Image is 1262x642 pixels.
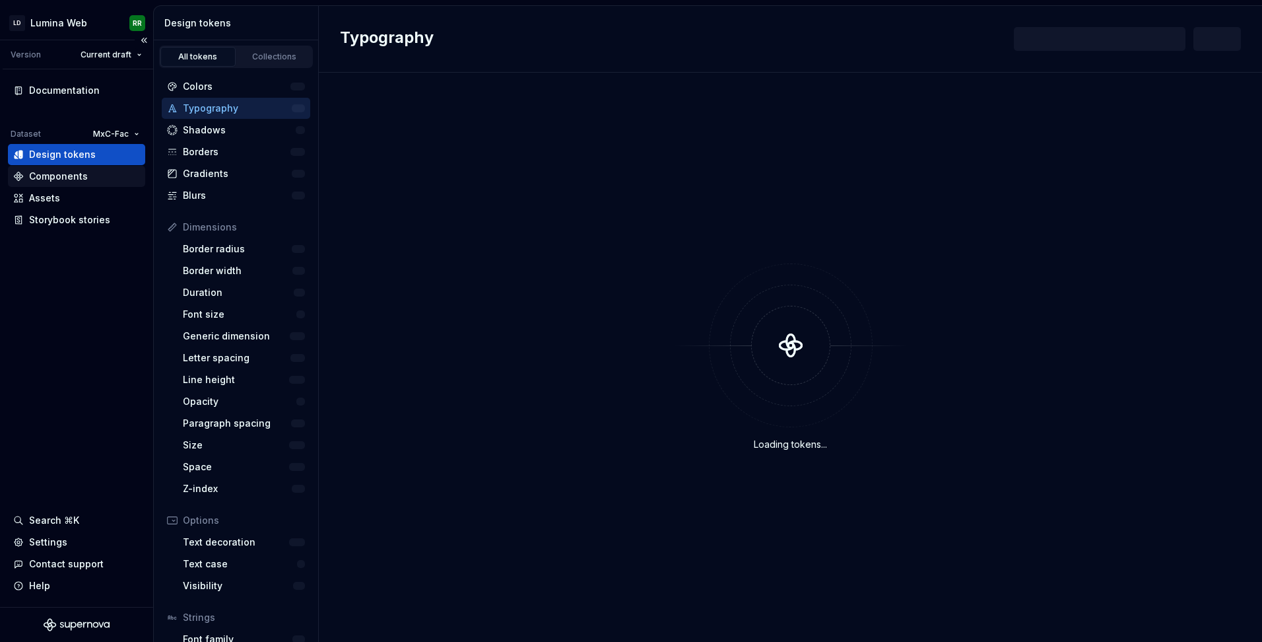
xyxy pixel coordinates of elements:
[178,238,310,260] a: Border radius
[183,145,290,159] div: Borders
[183,417,291,430] div: Paragraph spacing
[178,282,310,303] a: Duration
[183,221,305,234] div: Dimensions
[754,438,827,451] div: Loading tokens...
[183,330,290,343] div: Generic dimension
[162,98,310,119] a: Typography
[133,18,142,28] div: RR
[29,148,96,161] div: Design tokens
[30,17,87,30] div: Lumina Web
[8,553,145,575] button: Contact support
[162,185,310,206] a: Blurs
[178,553,310,575] a: Text case
[183,167,292,180] div: Gradients
[165,52,231,62] div: All tokens
[183,611,305,624] div: Strings
[178,478,310,499] a: Z-index
[183,514,305,527] div: Options
[87,125,145,143] button: MxC-Fac
[8,510,145,531] button: Search ⌘K
[29,170,88,183] div: Components
[178,456,310,478] a: Space
[75,46,148,64] button: Current draft
[340,27,434,51] h2: Typography
[11,129,41,139] div: Dataset
[183,460,289,474] div: Space
[29,536,67,549] div: Settings
[8,166,145,187] a: Components
[183,286,294,299] div: Duration
[29,84,100,97] div: Documentation
[183,124,296,137] div: Shadows
[9,15,25,31] div: LD
[183,242,292,256] div: Border radius
[44,618,110,631] svg: Supernova Logo
[11,50,41,60] div: Version
[178,391,310,412] a: Opacity
[29,557,104,571] div: Contact support
[183,395,296,408] div: Opacity
[29,579,50,592] div: Help
[162,76,310,97] a: Colors
[29,514,79,527] div: Search ⌘K
[183,351,290,365] div: Letter spacing
[183,482,292,495] div: Z-index
[93,129,129,139] span: MxC-Fac
[183,579,293,592] div: Visibility
[8,532,145,553] a: Settings
[8,80,145,101] a: Documentation
[183,264,292,277] div: Border width
[8,188,145,209] a: Assets
[183,308,296,321] div: Font size
[135,31,153,50] button: Collapse sidebar
[162,141,310,162] a: Borders
[183,373,289,386] div: Line height
[178,369,310,390] a: Line height
[183,80,290,93] div: Colors
[8,209,145,231] a: Storybook stories
[242,52,308,62] div: Collections
[178,575,310,596] a: Visibility
[164,17,313,30] div: Design tokens
[178,326,310,347] a: Generic dimension
[178,413,310,434] a: Paragraph spacing
[178,347,310,369] a: Letter spacing
[183,557,297,571] div: Text case
[81,50,131,60] span: Current draft
[178,304,310,325] a: Font size
[162,163,310,184] a: Gradients
[162,120,310,141] a: Shadows
[178,435,310,456] a: Size
[29,192,60,205] div: Assets
[183,536,289,549] div: Text decoration
[178,532,310,553] a: Text decoration
[3,9,150,37] button: LDLumina WebRR
[8,144,145,165] a: Design tokens
[178,260,310,281] a: Border width
[183,102,292,115] div: Typography
[183,189,292,202] div: Blurs
[8,575,145,596] button: Help
[29,213,110,227] div: Storybook stories
[183,439,289,452] div: Size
